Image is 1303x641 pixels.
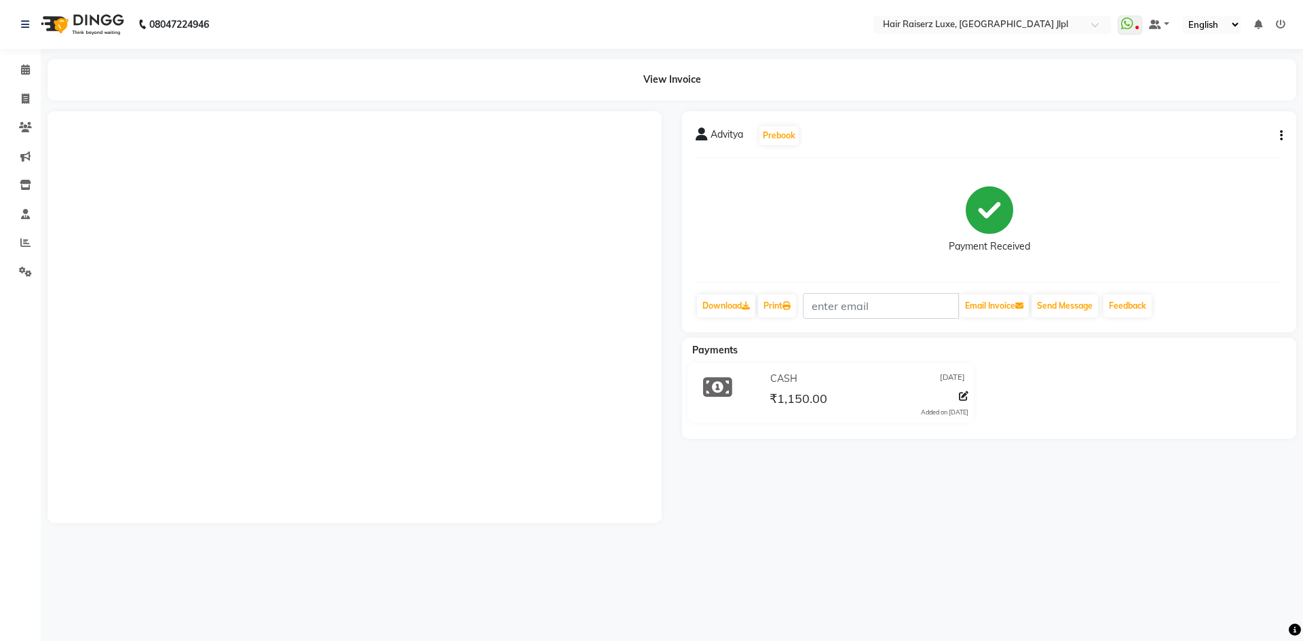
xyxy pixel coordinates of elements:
div: Added on [DATE] [921,408,968,417]
img: logo [35,5,128,43]
a: Print [758,294,796,317]
span: Payments [692,344,738,356]
a: Download [697,294,755,317]
button: Email Invoice [960,294,1029,317]
button: Send Message [1032,294,1098,317]
span: ₹1,150.00 [770,391,827,410]
div: Payment Received [949,239,1030,254]
span: [DATE] [940,372,965,386]
input: enter email [803,293,959,319]
span: Advitya [711,128,743,147]
div: View Invoice [48,59,1296,100]
span: CASH [770,372,797,386]
b: 08047224946 [149,5,209,43]
a: Feedback [1103,294,1152,317]
button: Prebook [759,126,799,145]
